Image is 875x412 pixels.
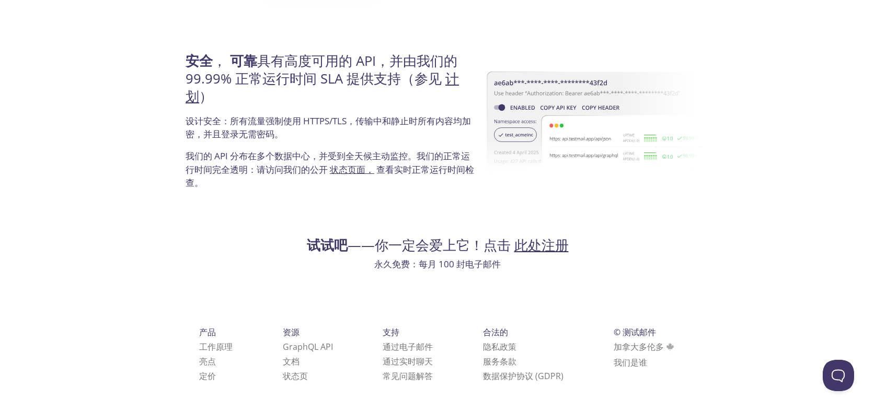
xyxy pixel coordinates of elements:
a: 数据保护协议 (GDPR) [483,370,563,382]
strong: 安全 [186,52,213,70]
span: 解答 [416,370,433,382]
span: 支持 [383,326,399,338]
h4: ， 具有高度可用的 API，并由我们的 99.99% 正常运行时间 SLA 提供支持（参见 ） [186,52,477,114]
a: GraphQL API [283,341,333,352]
a: 服务条款 [483,356,516,367]
a: 此处注册 [514,236,569,254]
span: 加拿大多伦多 [614,341,676,352]
p: 设计安全：所有流量强制使用 HTTPS/TLS，传输中和静止时所有内容均加密，并且登录无需密码。 [186,114,477,149]
iframe: 求助童子军信标 - 开放 [823,360,854,391]
span: 合法的 [483,326,508,338]
a: 状态页 [283,370,308,382]
h4: ——你一定会爱上它！点击 [182,237,693,254]
a: 我们是谁 [614,357,647,368]
p: 我们的 API 分布在多个数据中心，并受到全天候主动监控。我们的正常运行时间完全透明：请访问我们的公开 查看实时正常运行时间检查。 [186,149,477,198]
a: 常见问题 [383,370,433,382]
a: 亮点 [199,356,216,367]
a: 通过实时聊天 [383,356,433,367]
a: 状态页面， [330,163,374,175]
a: 隐私政策 [483,341,516,352]
p: 永久免费：每月 100 封电子邮件 [182,257,693,271]
span: 资源 [283,326,300,338]
strong: 试试吧 [307,236,348,254]
strong: 可靠 [230,52,257,70]
span: 产品 [199,326,216,338]
a: 计划 [186,69,459,105]
a: 工作原理 [199,341,233,352]
a: 定价 [199,370,216,382]
img: uptime [487,39,703,206]
a: 通过电子邮件 [383,341,433,352]
a: 文档 [283,356,300,367]
span: © 测试邮件 [614,326,656,338]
